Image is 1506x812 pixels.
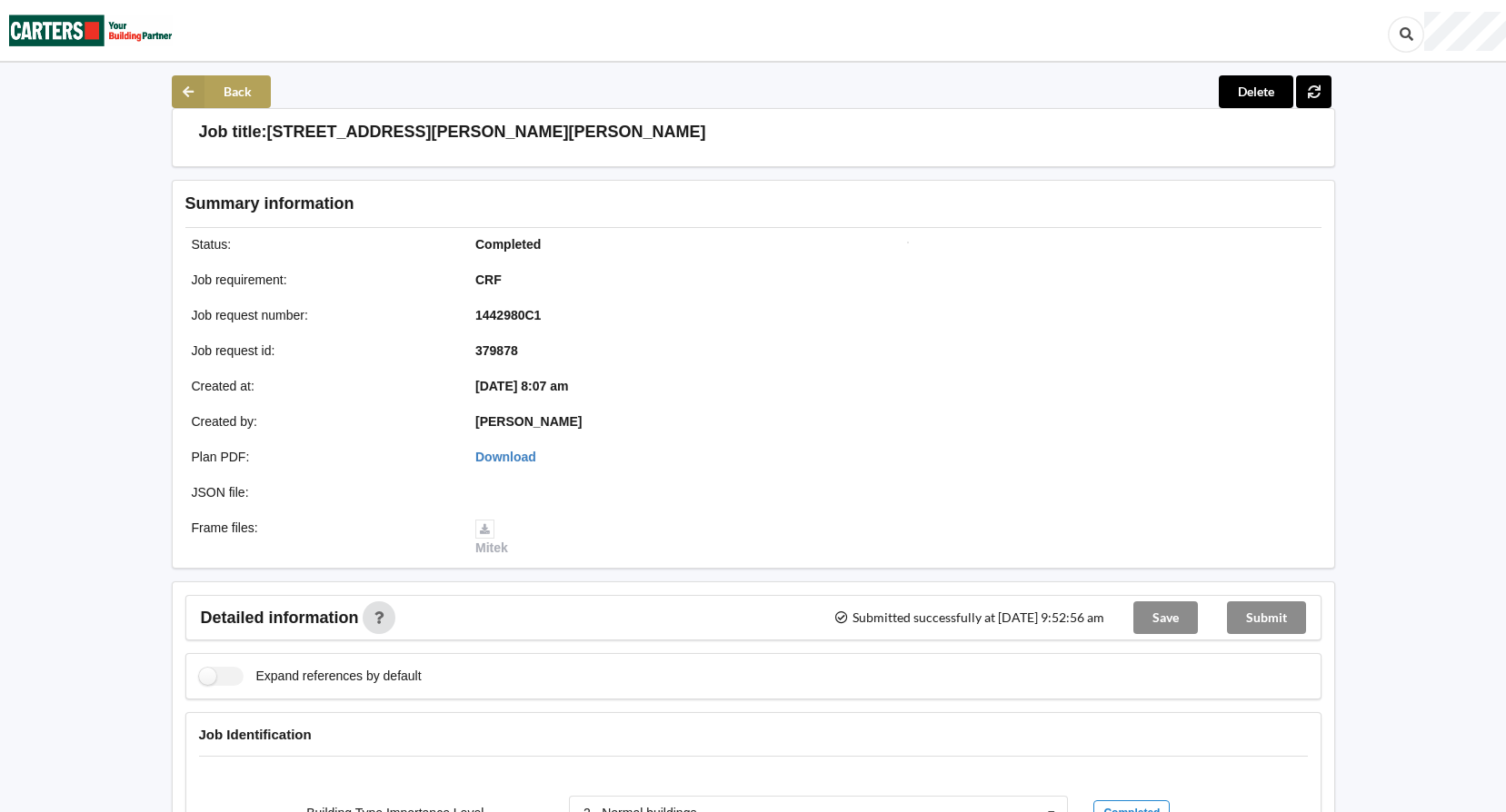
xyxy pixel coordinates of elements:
[199,122,267,143] h3: Job title:
[179,342,464,360] div: Job request id :
[833,611,1103,624] span: Submitted successfully at [DATE] 9:52:56 am
[475,379,568,393] b: [DATE] 8:07 am
[475,414,582,429] b: [PERSON_NAME]
[179,235,464,253] div: Status :
[179,306,464,324] div: Job request number :
[475,450,536,464] a: Download
[179,448,464,466] div: Plan PDF :
[199,667,422,686] label: Expand references by default
[1219,75,1293,108] button: Delete
[179,412,464,431] div: Created by :
[201,609,359,626] span: Detailed information
[185,193,1032,214] h3: Summary information
[199,726,1308,743] h4: Job Identification
[179,519,464,557] div: Frame files :
[907,242,909,243] img: Job impression image thumbnail
[267,122,706,143] h3: [STREET_ADDRESS][PERSON_NAME][PERSON_NAME]
[1424,12,1506,51] div: User Profile
[475,237,541,252] b: Completed
[179,483,464,501] div: JSON file :
[179,271,464,289] div: Job requirement :
[9,1,173,60] img: Carters
[475,272,502,287] b: CRF
[172,75,271,108] button: Back
[475,343,518,358] b: 379878
[179,377,464,395] div: Created at :
[475,520,508,555] a: Mitek
[475,308,541,322] b: 1442980C1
